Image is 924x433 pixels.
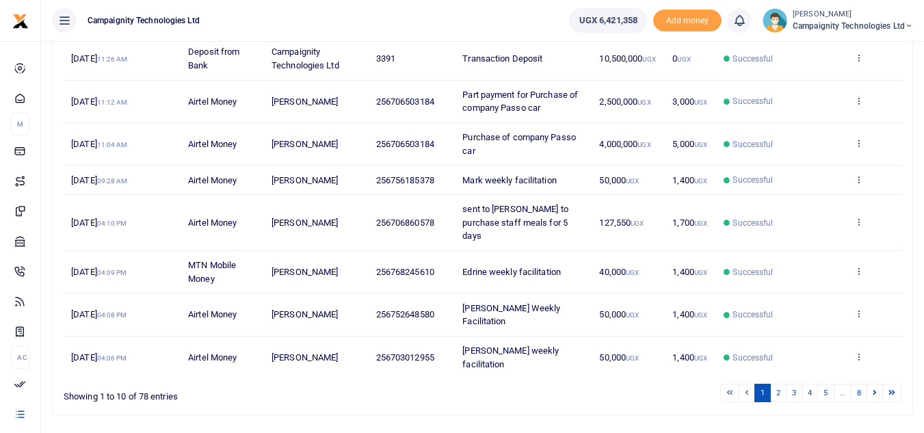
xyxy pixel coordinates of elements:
a: 8 [851,384,867,402]
span: Successful [732,95,773,107]
span: Successful [732,352,773,364]
span: [PERSON_NAME] [272,175,338,185]
span: Part payment for Purchase of company Passo car [462,90,578,114]
span: Airtel Money [188,309,237,319]
small: UGX [637,99,650,106]
span: 256706503184 [376,96,434,107]
span: 256752648580 [376,309,434,319]
span: UGX 6,421,358 [579,14,637,27]
span: 2,500,000 [599,96,650,107]
span: 50,000 [599,352,639,363]
span: Airtel Money [188,96,237,107]
span: MTN Mobile Money [188,260,236,284]
span: 4,000,000 [599,139,650,149]
img: logo-small [12,13,29,29]
span: [PERSON_NAME] [272,218,338,228]
span: Successful [732,217,773,229]
span: [PERSON_NAME] [272,139,338,149]
span: [PERSON_NAME] [272,267,338,277]
span: 0 [672,53,690,64]
span: 256756185378 [376,175,434,185]
small: UGX [626,354,639,362]
small: UGX [694,354,707,362]
small: 04:08 PM [97,311,127,319]
span: [DATE] [71,139,127,149]
span: [DATE] [71,309,127,319]
span: Successful [732,174,773,186]
a: Add money [653,14,722,25]
small: UGX [694,269,707,276]
span: 1,700 [672,218,707,228]
span: Airtel Money [188,218,237,228]
small: 11:26 AM [97,55,128,63]
span: Successful [732,53,773,65]
span: [PERSON_NAME] weekly facilitation [462,345,559,369]
li: M [11,113,29,135]
span: 127,550 [599,218,644,228]
li: Toup your wallet [653,10,722,32]
small: UGX [694,99,707,106]
span: 3391 [376,53,395,64]
span: Edrine weekly facilitation [462,267,561,277]
small: UGX [626,311,639,319]
span: 1,400 [672,352,707,363]
span: [DATE] [71,53,127,64]
span: Airtel Money [188,139,237,149]
a: profile-user [PERSON_NAME] Campaignity Technologies Ltd [763,8,913,33]
span: 5,000 [672,139,707,149]
small: UGX [631,220,644,227]
span: [PERSON_NAME] [272,309,338,319]
small: UGX [694,141,707,148]
li: Ac [11,346,29,369]
span: Mark weekly facilitation [462,175,556,185]
a: 5 [817,384,834,402]
span: 50,000 [599,175,639,185]
a: UGX 6,421,358 [569,8,648,33]
span: 1,400 [672,175,707,185]
span: 256703012955 [376,352,434,363]
small: UGX [694,220,707,227]
small: UGX [694,177,707,185]
small: UGX [677,55,690,63]
span: [DATE] [71,267,127,277]
span: [PERSON_NAME] [272,352,338,363]
span: Campaignity Technologies Ltd [793,20,913,32]
span: sent to [PERSON_NAME] to purchase staff meals for 5 days [462,204,568,241]
small: UGX [694,311,707,319]
span: 256768245610 [376,267,434,277]
small: 11:12 AM [97,99,128,106]
span: Airtel Money [188,175,237,185]
a: 1 [754,384,771,402]
span: 10,500,000 [599,53,655,64]
span: [DATE] [71,352,127,363]
span: Deposit from Bank [188,47,239,70]
span: Campaignity Technologies Ltd [82,14,205,27]
li: Wallet ballance [564,8,653,33]
span: Airtel Money [188,352,237,363]
span: Transaction Deposit [462,53,542,64]
span: Successful [732,266,773,278]
a: 4 [802,384,818,402]
small: 09:28 AM [97,177,128,185]
span: Campaignity Technologies Ltd [272,47,339,70]
span: Successful [732,309,773,321]
small: 04:10 PM [97,220,127,227]
span: 1,400 [672,309,707,319]
span: [PERSON_NAME] Weekly Facilitation [462,303,560,327]
small: UGX [626,177,639,185]
small: 11:04 AM [97,141,128,148]
span: [DATE] [71,175,127,185]
span: Add money [653,10,722,32]
small: [PERSON_NAME] [793,9,913,21]
small: 04:06 PM [97,354,127,362]
span: 256706860578 [376,218,434,228]
span: Purchase of company Passo car [462,132,576,156]
span: 40,000 [599,267,639,277]
small: UGX [642,55,655,63]
span: [DATE] [71,96,127,107]
span: 50,000 [599,309,639,319]
span: [DATE] [71,218,127,228]
span: 1,400 [672,267,707,277]
small: UGX [637,141,650,148]
span: 256706503184 [376,139,434,149]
